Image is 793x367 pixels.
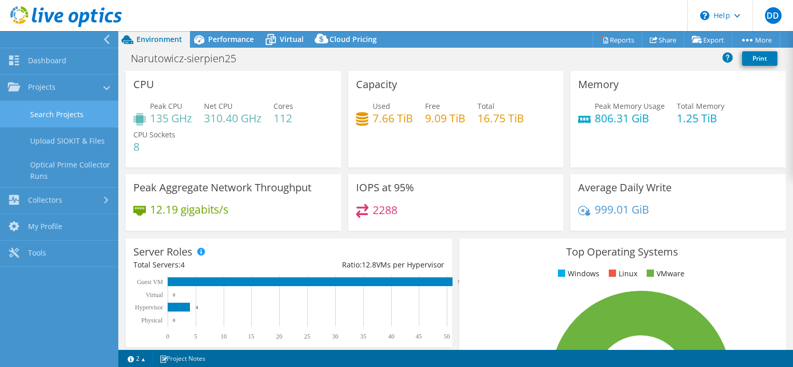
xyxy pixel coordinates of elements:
[677,112,724,124] h4: 1.25 TiB
[595,112,665,124] h4: 806.31 GiB
[133,141,175,152] h4: 8
[204,101,233,111] span: Net CPU
[221,333,227,340] text: 10
[595,101,665,111] span: Peak Memory Usage
[204,112,262,124] h4: 310.40 GHz
[194,333,197,340] text: 5
[684,32,732,48] a: Export
[276,333,282,340] text: 20
[578,79,619,90] h3: Memory
[304,333,310,340] text: 25
[136,34,182,44] span: Environment
[152,352,213,365] a: Project Notes
[425,112,466,124] h4: 9.09 TiB
[166,333,169,340] text: 0
[181,260,185,270] span: 4
[196,305,198,310] text: 4
[126,53,252,64] h1: Narutowicz-sierpien25
[742,51,777,66] a: Print
[173,292,175,298] text: 0
[595,204,649,215] h4: 999.01 GiB
[765,7,782,24] span: DD
[425,101,440,111] span: Free
[133,259,289,271] div: Total Servers:
[150,112,192,124] h4: 135 GHz
[120,352,153,365] a: 2
[388,333,394,340] text: 40
[135,304,163,311] text: Hypervisor
[133,246,193,258] h3: Server Roles
[332,333,338,340] text: 30
[444,333,450,340] text: 50
[274,101,293,111] span: Cores
[578,182,672,193] h3: Average Daily Write
[150,204,228,215] h4: 12.19 gigabits/s
[133,79,154,90] h3: CPU
[356,182,414,193] h3: IOPS at 95%
[289,259,444,271] div: Ratio: VMs per Hypervisor
[362,260,376,270] span: 12.8
[146,291,163,299] text: Virtual
[644,268,685,279] li: VMware
[416,333,422,340] text: 45
[280,34,304,44] span: Virtual
[477,101,495,111] span: Total
[642,32,685,48] a: Share
[373,112,413,124] h4: 7.66 TiB
[208,34,254,44] span: Performance
[137,278,163,286] text: Guest VM
[248,333,254,340] text: 15
[133,130,175,139] span: CPU Sockets
[141,317,162,324] text: Physical
[360,333,366,340] text: 35
[606,268,637,279] li: Linux
[677,101,724,111] span: Total Memory
[330,34,377,44] span: Cloud Pricing
[555,268,599,279] li: Windows
[373,204,398,216] h4: 2288
[732,32,780,48] a: More
[593,32,642,48] a: Reports
[274,112,293,124] h4: 112
[150,101,182,111] span: Peak CPU
[173,318,175,323] text: 0
[700,11,709,20] svg: \n
[467,246,778,258] h3: Top Operating Systems
[373,101,390,111] span: Used
[477,112,524,124] h4: 16.75 TiB
[133,182,311,193] h3: Peak Aggregate Network Throughput
[356,79,397,90] h3: Capacity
